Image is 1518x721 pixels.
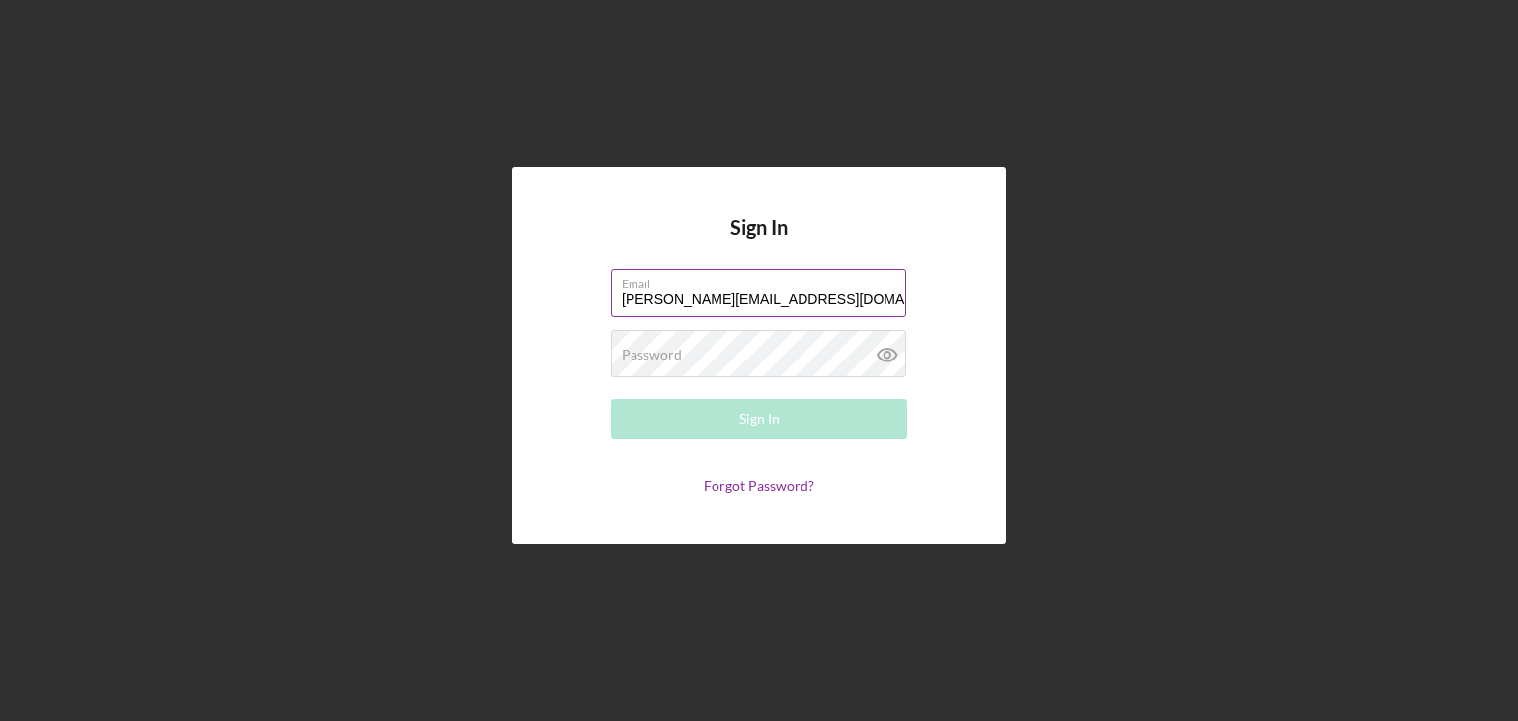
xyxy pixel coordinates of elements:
[622,347,682,362] label: Password
[611,399,907,439] button: Sign In
[739,399,780,439] div: Sign In
[730,216,788,269] h4: Sign In
[704,477,814,494] a: Forgot Password?
[622,270,906,291] label: Email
